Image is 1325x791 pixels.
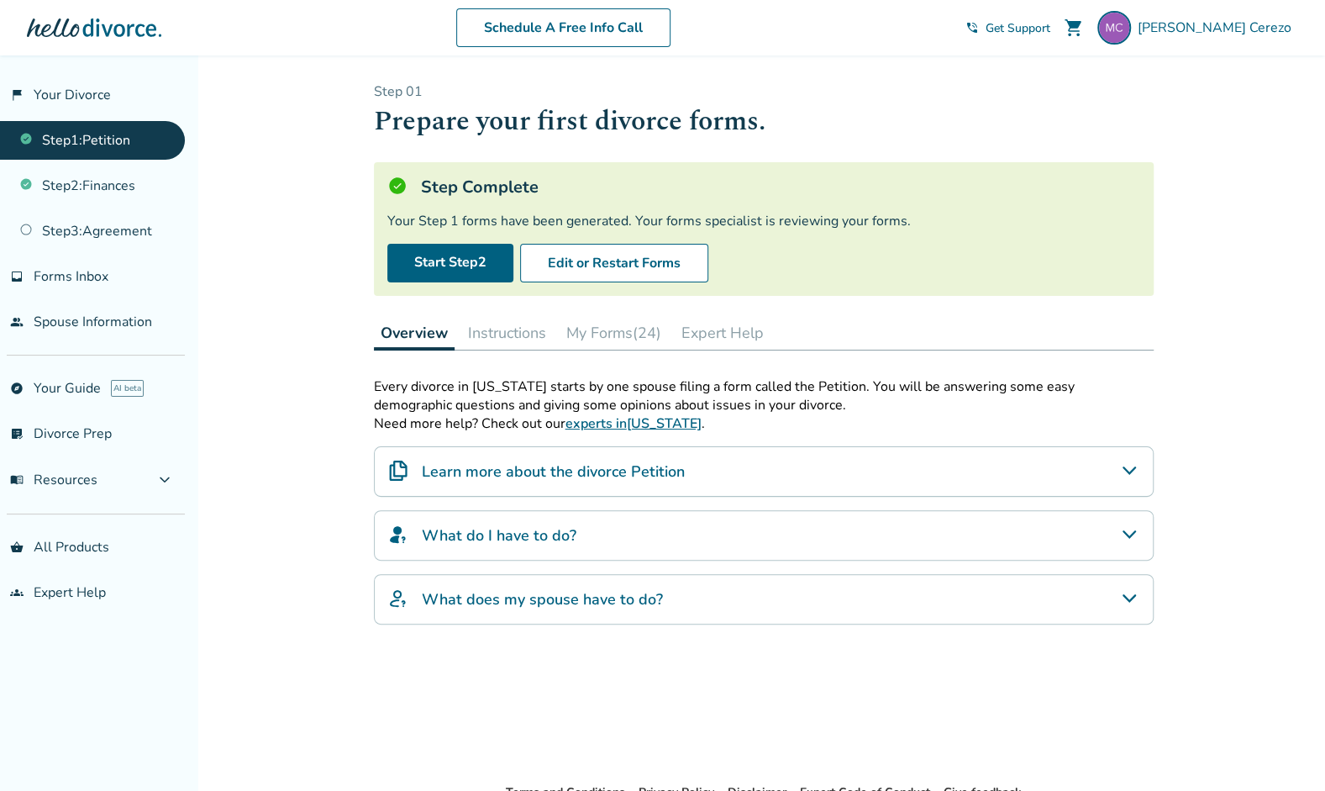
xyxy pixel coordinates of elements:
[675,316,770,350] button: Expert Help
[965,21,979,34] span: phone_in_talk
[374,316,455,351] button: Overview
[155,470,175,490] span: expand_more
[387,244,513,282] a: Start Step2
[387,212,1140,230] div: Your Step 1 forms have been generated. Your forms specialist is reviewing your forms.
[10,427,24,440] span: list_alt_check
[1064,18,1084,38] span: shopping_cart
[1097,11,1131,45] img: mcerezogt@gmail.com
[565,414,702,433] a: experts in[US_STATE]
[1138,18,1298,37] span: [PERSON_NAME] Cerezo
[388,461,408,481] img: Learn more about the divorce Petition
[422,525,576,546] h4: What do I have to do?
[986,20,1050,36] span: Get Support
[10,270,24,283] span: inbox
[111,380,144,397] span: AI beta
[374,574,1154,625] div: What does my spouse have to do?
[560,316,668,350] button: My Forms(24)
[10,382,24,395] span: explore
[374,510,1154,561] div: What do I have to do?
[461,316,553,350] button: Instructions
[374,101,1154,142] h1: Prepare your first divorce forms.
[10,315,24,329] span: people
[1241,710,1325,791] iframe: Chat Widget
[10,471,97,489] span: Resources
[374,377,1154,414] p: Every divorce in [US_STATE] starts by one spouse filing a form called the Petition. You will be a...
[374,82,1154,101] p: Step 0 1
[10,88,24,102] span: flag_2
[10,586,24,599] span: groups
[10,541,24,554] span: shopping_basket
[374,414,1154,433] p: Need more help? Check out our .
[456,8,670,47] a: Schedule A Free Info Call
[520,244,708,282] button: Edit or Restart Forms
[421,176,539,198] h5: Step Complete
[965,20,1050,36] a: phone_in_talkGet Support
[374,446,1154,497] div: Learn more about the divorce Petition
[10,473,24,487] span: menu_book
[388,588,408,609] img: What does my spouse have to do?
[34,267,108,286] span: Forms Inbox
[422,588,663,610] h4: What does my spouse have to do?
[422,461,685,483] h4: Learn more about the divorce Petition
[388,525,408,545] img: What do I have to do?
